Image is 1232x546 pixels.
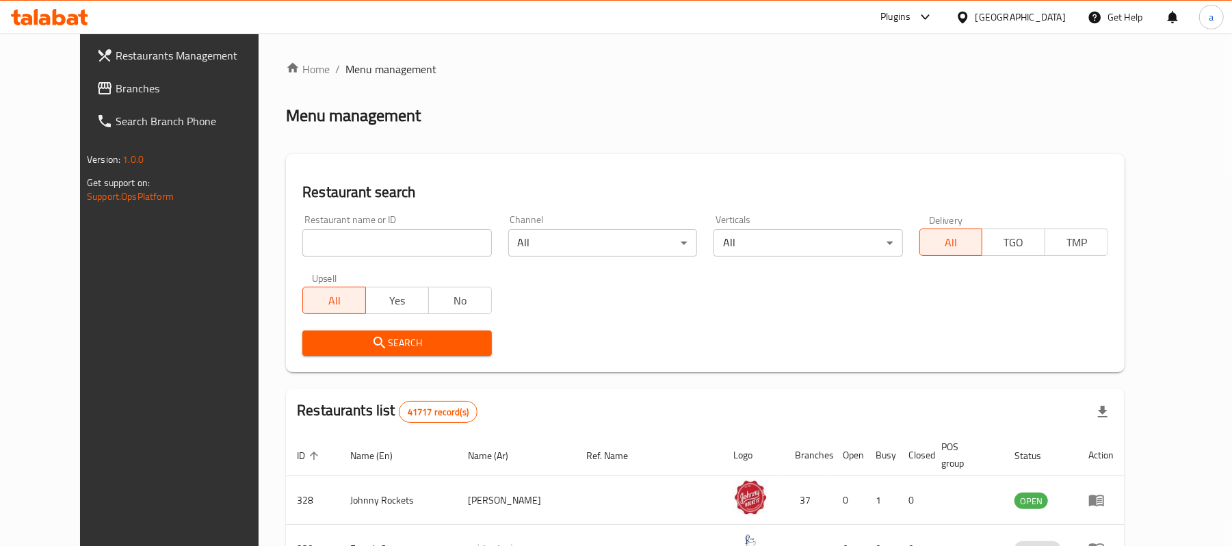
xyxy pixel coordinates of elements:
[286,476,339,525] td: 328
[468,447,526,464] span: Name (Ar)
[434,291,486,311] span: No
[508,229,697,257] div: All
[350,447,410,464] span: Name (En)
[865,434,897,476] th: Busy
[722,434,784,476] th: Logo
[371,291,423,311] span: Yes
[988,233,1040,252] span: TGO
[87,187,174,205] a: Support.OpsPlatform
[713,229,902,257] div: All
[865,476,897,525] td: 1
[897,476,930,525] td: 0
[428,287,492,314] button: No
[1209,10,1214,25] span: a
[86,39,286,72] a: Restaurants Management
[87,174,150,192] span: Get support on:
[286,105,421,127] h2: Menu management
[86,72,286,105] a: Branches
[1077,434,1125,476] th: Action
[302,287,366,314] button: All
[365,287,429,314] button: Yes
[399,401,477,423] div: Total records count
[116,47,275,64] span: Restaurants Management
[339,476,457,525] td: Johnny Rockets
[313,335,480,352] span: Search
[982,229,1045,256] button: TGO
[116,80,275,96] span: Branches
[302,182,1108,203] h2: Restaurant search
[122,151,144,168] span: 1.0.0
[297,447,323,464] span: ID
[1014,493,1048,509] span: OPEN
[116,113,275,129] span: Search Branch Phone
[975,10,1066,25] div: [GEOGRAPHIC_DATA]
[335,61,340,77] li: /
[832,476,865,525] td: 0
[926,233,978,252] span: All
[941,439,987,471] span: POS group
[1051,233,1103,252] span: TMP
[929,215,963,224] label: Delivery
[784,434,832,476] th: Branches
[587,447,646,464] span: Ref. Name
[832,434,865,476] th: Open
[880,9,910,25] div: Plugins
[345,61,436,77] span: Menu management
[399,406,477,419] span: 41717 record(s)
[919,229,983,256] button: All
[302,330,491,356] button: Search
[297,400,477,423] h2: Restaurants list
[457,476,576,525] td: [PERSON_NAME]
[302,229,491,257] input: Search for restaurant name or ID..
[286,61,330,77] a: Home
[784,476,832,525] td: 37
[86,105,286,138] a: Search Branch Phone
[733,480,768,515] img: Johnny Rockets
[1088,492,1114,508] div: Menu
[897,434,930,476] th: Closed
[312,273,337,283] label: Upsell
[1045,229,1108,256] button: TMP
[1086,395,1119,428] div: Export file
[309,291,361,311] span: All
[1014,447,1059,464] span: Status
[286,61,1125,77] nav: breadcrumb
[87,151,120,168] span: Version:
